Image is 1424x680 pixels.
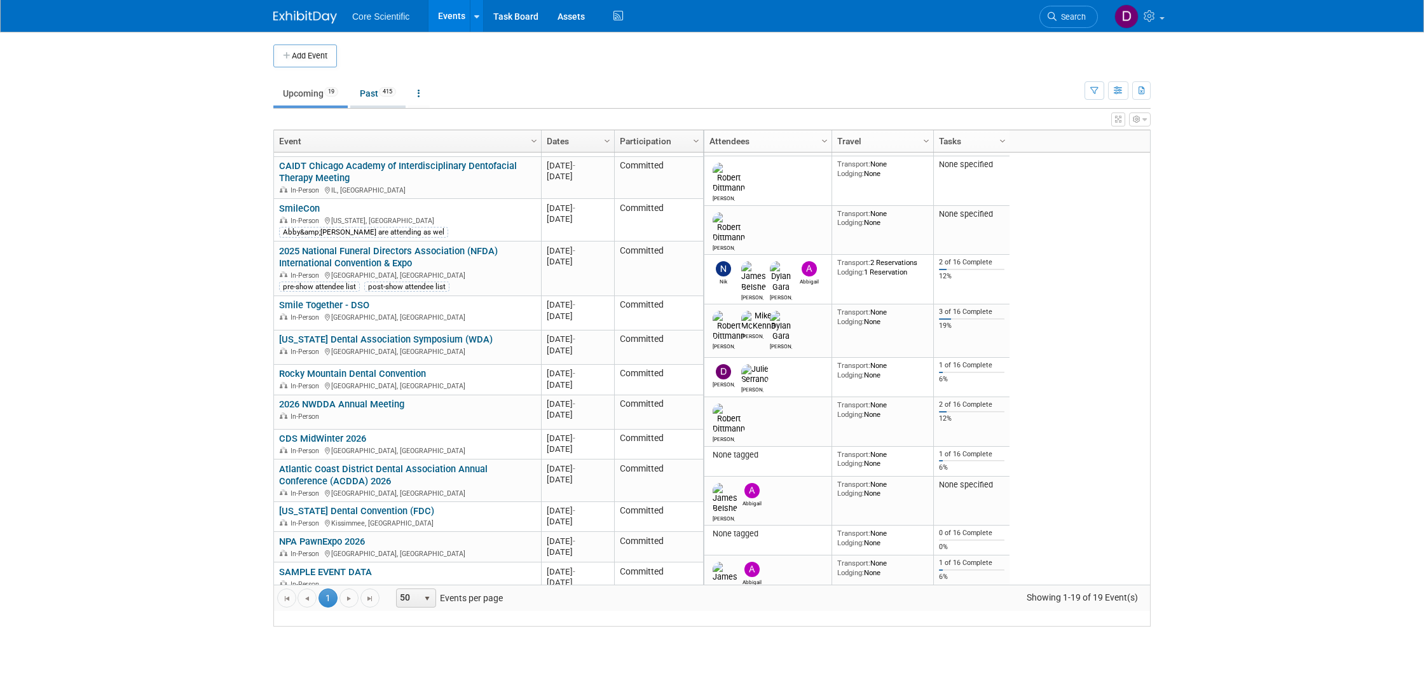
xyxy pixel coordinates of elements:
a: Column Settings [818,130,832,149]
span: Transport: [837,400,870,409]
div: [DATE] [547,379,608,390]
span: Search [1057,12,1086,22]
img: In-Person Event [280,550,287,556]
span: Column Settings [819,136,830,146]
div: None specified [939,480,1005,490]
span: Go to the first page [282,594,292,604]
span: Lodging: [837,371,864,379]
span: Transport: [837,258,870,267]
a: Go to the next page [339,588,359,608]
img: James Belshe [713,483,737,513]
span: Lodging: [837,489,864,498]
div: Robert Dittmann [713,341,735,350]
div: [DATE] [547,398,608,409]
span: - [573,399,575,409]
div: Robert Dittmann [713,434,735,442]
img: In-Person Event [280,348,287,354]
a: SmileCon [279,203,320,214]
a: Column Settings [690,130,704,149]
div: Robert Dittmann [713,193,735,201]
a: Column Settings [996,130,1010,149]
img: In-Person Event [280,217,287,223]
span: In-Person [291,217,323,225]
div: [DATE] [547,368,608,379]
div: [DATE] [547,566,608,577]
td: Committed [614,157,703,200]
span: In-Person [291,382,323,390]
td: Committed [614,502,703,533]
a: Event [279,130,533,152]
span: Lodging: [837,568,864,577]
a: SAMPLE EVENT DATA [279,566,372,578]
a: Go to the first page [277,588,296,608]
div: [US_STATE], [GEOGRAPHIC_DATA] [279,215,535,226]
span: - [573,464,575,473]
span: - [573,300,575,309]
div: [GEOGRAPHIC_DATA], [GEOGRAPHIC_DATA] [279,487,535,498]
img: Dan Boro [1114,4,1139,29]
span: Lodging: [837,268,864,276]
span: In-Person [291,447,323,455]
div: [DATE] [547,214,608,224]
div: Robert Dittmann [713,243,735,251]
img: In-Person Event [280,186,287,193]
img: Abbigail Belshe [744,483,760,498]
div: None None [837,308,929,326]
div: None None [837,559,929,577]
div: [DATE] [547,444,608,454]
span: 50 [397,589,418,607]
span: 1 [318,588,338,608]
span: Transport: [837,160,870,168]
span: In-Person [291,412,323,421]
img: Mike McKenna [741,311,776,331]
img: In-Person Event [280,271,287,278]
div: James Belshe [713,513,735,522]
div: [DATE] [547,160,608,171]
div: pre-show attendee list [279,282,360,292]
div: 1 of 16 Complete [939,559,1005,568]
span: In-Person [291,580,323,588]
img: James Belshe [713,562,737,592]
div: 2 of 16 Complete [939,258,1005,267]
td: Committed [614,395,703,430]
img: Robert Dittmann [713,404,745,434]
img: ExhibitDay [273,11,337,24]
div: [DATE] [547,433,608,444]
span: Transport: [837,480,870,489]
img: Nik Koelblinger [716,261,731,276]
span: Go to the next page [344,594,354,604]
a: 2025 National Funeral Directors Association (NFDA) International Convention & Expo [279,245,498,269]
span: select [422,594,432,604]
span: Transport: [837,559,870,568]
img: Abbigail Belshe [744,562,760,577]
a: CDS MidWinter 2026 [279,433,366,444]
a: Dates [547,130,606,152]
img: In-Person Event [280,447,287,453]
img: In-Person Event [280,412,287,419]
span: Transport: [837,529,870,538]
span: - [573,369,575,378]
td: Committed [614,199,703,241]
img: Dylan Gara [770,261,792,292]
div: [DATE] [547,577,608,588]
span: In-Person [291,186,323,194]
div: [DATE] [547,311,608,322]
a: Go to the last page [360,588,380,608]
span: Column Settings [602,136,612,146]
div: [DATE] [547,299,608,310]
div: Dylan Gara [770,292,792,301]
a: Tasks [939,130,1001,152]
span: Column Settings [691,136,701,146]
span: - [573,246,575,255]
span: - [573,433,575,443]
img: Robert Dittmann [713,311,745,341]
div: [DATE] [547,203,608,214]
span: In-Person [291,550,323,558]
img: In-Person Event [280,313,287,320]
div: Nik Koelblinger [713,276,735,285]
a: [US_STATE] Dental Association Symposium (WDA) [279,334,493,345]
span: - [573,203,575,213]
span: Lodging: [837,410,864,419]
td: Committed [614,365,703,395]
div: Dan Boro [713,379,735,388]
